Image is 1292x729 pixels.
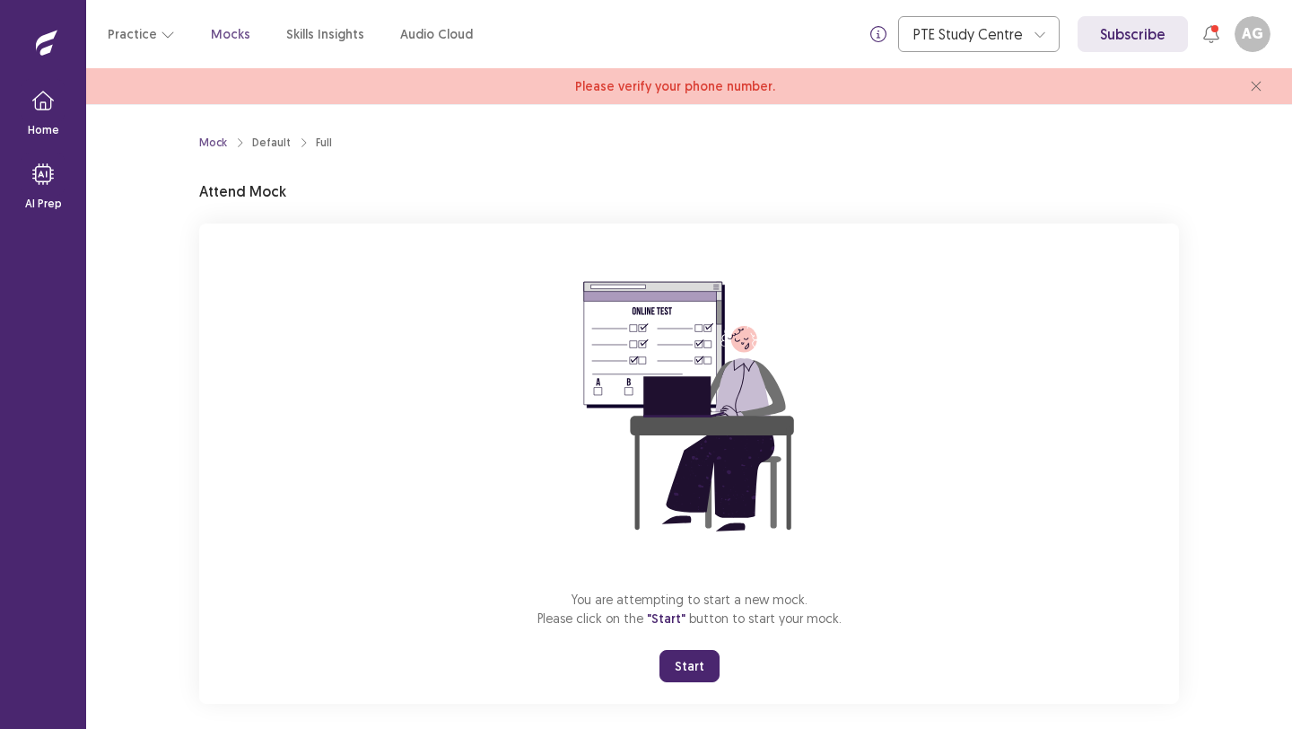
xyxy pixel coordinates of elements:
div: Full [316,135,332,151]
p: Home [28,122,59,138]
a: Audio Cloud [400,25,473,44]
a: Mocks [211,25,250,44]
span: Please verify your phone number. [575,77,775,96]
a: Skills Insights [286,25,364,44]
span: "Start" [647,610,685,627]
button: info [862,18,895,50]
div: PTE Study Centre [913,17,1025,51]
button: Start [659,650,720,682]
button: close [1242,72,1270,101]
a: Mock [199,135,227,151]
button: AG [1235,16,1270,52]
nav: breadcrumb [199,135,332,151]
p: You are attempting to start a new mock. Please click on the button to start your mock. [537,590,842,628]
p: Attend Mock [199,180,286,202]
div: Default [252,135,291,151]
img: attend-mock [528,245,851,568]
p: AI Prep [25,196,62,212]
button: Practice [108,18,175,50]
a: Subscribe [1078,16,1188,52]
